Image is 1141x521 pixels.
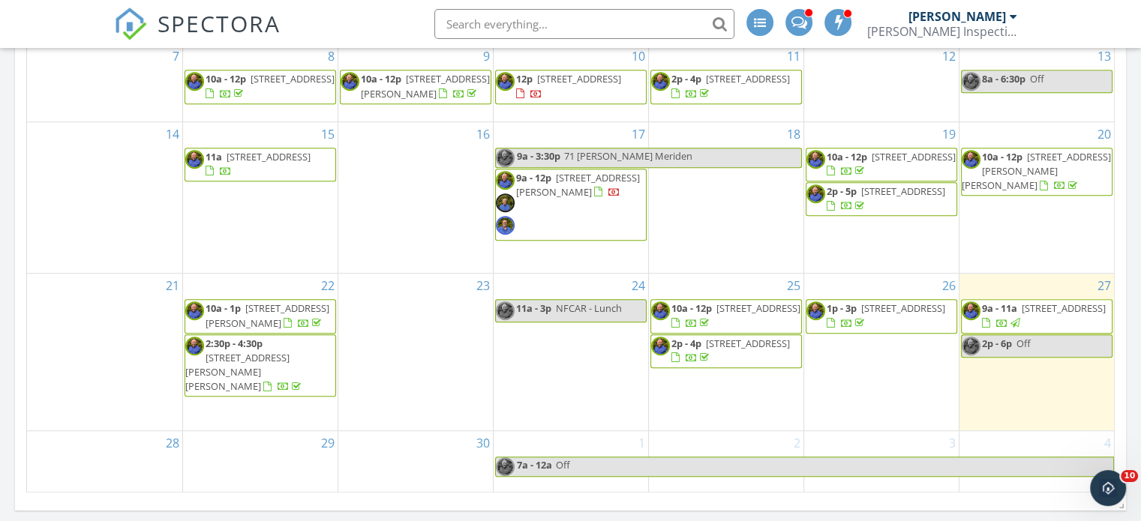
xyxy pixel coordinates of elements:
a: Go to September 18, 2025 [784,122,803,146]
span: [STREET_ADDRESS] [537,72,621,85]
a: 10a - 12p [STREET_ADDRESS] [206,72,335,100]
span: 9a - 3:30p [516,148,561,167]
div: [PERSON_NAME] [908,9,1006,24]
span: 2p - 4p [671,72,701,85]
img: The Best Home Inspection Software - Spectora [114,7,147,40]
td: Go to September 22, 2025 [182,274,338,431]
span: 9a - 11a [982,301,1017,315]
a: 10a - 12p [STREET_ADDRESS][PERSON_NAME] [361,72,490,100]
a: Go to September 19, 2025 [939,122,959,146]
a: Go to September 23, 2025 [473,274,493,298]
span: 1p - 3p [827,301,857,315]
td: Go to September 30, 2025 [338,430,493,492]
a: Go to September 12, 2025 [939,44,959,68]
a: 2p - 4p [STREET_ADDRESS] [671,337,790,364]
td: Go to September 19, 2025 [803,121,959,274]
td: Go to September 13, 2025 [959,44,1114,121]
span: 7a - 12a [516,457,553,476]
span: [STREET_ADDRESS] [861,184,945,198]
img: may_2025.jpg [185,150,204,169]
span: [STREET_ADDRESS][PERSON_NAME][PERSON_NAME] [185,351,290,393]
span: [STREET_ADDRESS] [706,337,790,350]
span: 2p - 6p [982,337,1012,350]
img: may_2025.jpg [496,171,515,190]
img: may_2025.jpg [651,301,670,320]
a: 9a - 12p [STREET_ADDRESS][PERSON_NAME] [495,169,647,241]
img: may_2025.jpg [651,337,670,355]
a: 11a [STREET_ADDRESS] [185,148,336,181]
img: may_2025.jpg [496,216,515,235]
a: SPECTORA [114,20,281,52]
a: 1p - 3p [STREET_ADDRESS] [806,299,957,333]
span: 2:30p - 4:30p [206,337,263,350]
td: Go to September 11, 2025 [648,44,803,121]
a: Go to September 11, 2025 [784,44,803,68]
a: Go to October 4, 2025 [1101,431,1114,455]
a: 10a - 12p [STREET_ADDRESS][PERSON_NAME][PERSON_NAME] [961,148,1113,196]
span: [STREET_ADDRESS][PERSON_NAME] [361,72,490,100]
a: 2:30p - 4:30p [STREET_ADDRESS][PERSON_NAME][PERSON_NAME] [185,334,336,397]
span: [STREET_ADDRESS][PERSON_NAME] [516,171,640,199]
span: [STREET_ADDRESS] [861,301,945,315]
input: Search everything... [434,9,734,39]
a: Go to September 27, 2025 [1094,274,1114,298]
img: bruce_schaefer.jpg [496,193,515,212]
a: 2:30p - 4:30p [STREET_ADDRESS][PERSON_NAME][PERSON_NAME] [185,337,304,394]
td: Go to September 21, 2025 [27,274,182,431]
a: Go to September 24, 2025 [629,274,648,298]
a: 2p - 4p [STREET_ADDRESS] [650,70,802,103]
a: Go to September 14, 2025 [163,122,182,146]
span: 11a [206,150,222,163]
span: 10a - 12p [206,72,246,85]
a: 2p - 4p [STREET_ADDRESS] [671,72,790,100]
span: 8a - 6:30p [982,72,1025,85]
span: 10 [1121,470,1138,482]
a: 10a - 12p [STREET_ADDRESS] [806,148,957,181]
a: 2p - 5p [STREET_ADDRESS] [827,184,945,212]
a: Go to September 13, 2025 [1094,44,1114,68]
span: 10a - 12p [671,301,712,315]
a: 1p - 3p [STREET_ADDRESS] [827,301,945,329]
a: Go to September 21, 2025 [163,274,182,298]
a: Go to September 28, 2025 [163,431,182,455]
span: 71 [PERSON_NAME] Meriden [564,149,692,163]
td: Go to September 24, 2025 [493,274,648,431]
span: Off [1030,72,1044,85]
td: Go to October 3, 2025 [803,430,959,492]
a: Go to September 10, 2025 [629,44,648,68]
span: 10a - 12p [361,72,401,85]
td: Go to September 15, 2025 [182,121,338,274]
a: 10a - 12p [STREET_ADDRESS][PERSON_NAME] [340,70,491,103]
a: 10a - 12p [STREET_ADDRESS] [671,301,800,329]
a: Go to September 17, 2025 [629,122,648,146]
a: 10a - 1p [STREET_ADDRESS][PERSON_NAME] [206,301,329,329]
img: may_2025.jpg [496,148,515,167]
a: 10a - 12p [STREET_ADDRESS][PERSON_NAME][PERSON_NAME] [962,150,1111,192]
img: may_2025.jpg [341,72,359,91]
a: Go to September 20, 2025 [1094,122,1114,146]
img: may_2025.jpg [962,301,980,320]
td: Go to September 8, 2025 [182,44,338,121]
div: Schaefer Inspection Service [867,24,1017,39]
a: Go to October 3, 2025 [946,431,959,455]
a: Go to September 26, 2025 [939,274,959,298]
a: 2p - 4p [STREET_ADDRESS] [650,334,802,368]
span: Off [556,458,570,472]
img: may_2025.jpg [496,301,515,320]
span: 12p [516,72,533,85]
a: 12p [STREET_ADDRESS] [516,72,621,100]
img: may_2025.jpg [962,337,980,355]
a: Go to October 2, 2025 [791,431,803,455]
a: 9a - 11a [STREET_ADDRESS] [982,301,1106,329]
a: Go to September 16, 2025 [473,122,493,146]
td: Go to September 17, 2025 [493,121,648,274]
span: [STREET_ADDRESS] [706,72,790,85]
td: Go to September 28, 2025 [27,430,182,492]
img: may_2025.jpg [496,457,515,476]
td: Go to September 20, 2025 [959,121,1114,274]
span: [STREET_ADDRESS] [251,72,335,85]
a: Go to September 30, 2025 [473,431,493,455]
a: 10a - 12p [STREET_ADDRESS] [650,299,802,333]
span: 2p - 5p [827,184,857,198]
img: may_2025.jpg [651,72,670,91]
